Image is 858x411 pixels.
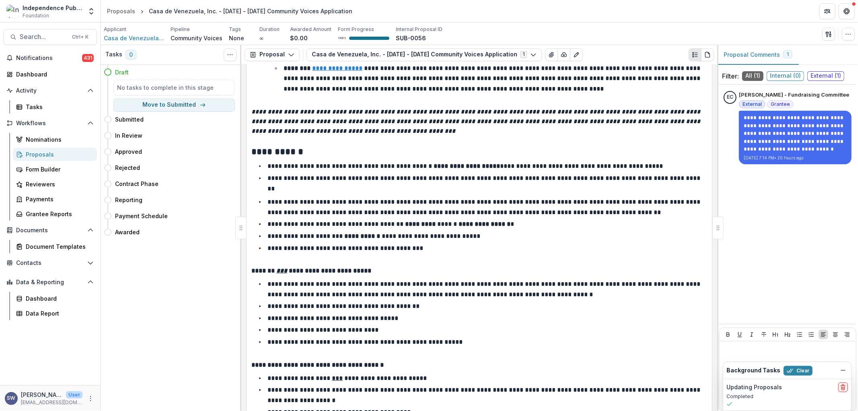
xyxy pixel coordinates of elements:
button: Align Center [831,330,840,339]
button: Ordered List [807,330,816,339]
a: Grantee Reports [13,207,97,221]
h4: Payment Schedule [115,212,168,220]
span: Data & Reporting [16,279,84,286]
a: Document Templates [13,240,97,253]
p: [EMAIL_ADDRESS][DOMAIN_NAME] [21,399,82,406]
h5: No tasks to complete in this stage [117,83,231,92]
button: delete [838,382,848,392]
button: More [86,394,95,403]
div: Document Templates [26,242,91,251]
div: Data Report [26,309,91,318]
button: Open Activity [3,84,97,97]
a: Proposals [13,148,97,161]
button: Open entity switcher [86,3,97,19]
div: Dashboard [16,70,91,78]
span: Foundation [23,12,49,19]
button: Edit as form [570,48,583,61]
div: Nominations [26,135,91,144]
button: Align Left [819,330,828,339]
img: Independence Public Media Foundation [6,5,19,18]
span: Documents [16,227,84,234]
button: Search... [3,29,97,45]
p: Awarded Amount [290,26,331,33]
a: Data Report [13,307,97,320]
h4: In Review [115,131,142,140]
button: View Attached Files [545,48,558,61]
button: Open Contacts [3,256,97,269]
a: Reviewers [13,178,97,191]
div: Tasks [26,103,91,111]
span: All ( 1 ) [742,71,763,81]
p: [PERSON_NAME] - Fundraising Committee [739,91,849,99]
a: Casa de Venezuela, Inc. [104,34,164,42]
p: User [66,391,82,399]
p: Duration [259,26,280,33]
span: 431 [82,54,94,62]
button: Toggle View Cancelled Tasks [224,48,237,61]
div: Proposals [26,150,91,159]
a: Tasks [13,100,97,114]
p: Community Voices [171,34,222,42]
p: [PERSON_NAME] [21,390,63,399]
div: Payments [26,195,91,203]
nav: breadcrumb [104,5,356,17]
p: ∞ [259,34,263,42]
p: 100 % [338,35,346,41]
button: Heading 1 [771,330,780,339]
p: [DATE] 7:14 PM • 20 hours ago [744,155,847,161]
button: Heading 2 [783,330,792,339]
h4: Contract Phase [115,180,158,188]
a: Payments [13,192,97,206]
p: Completed [726,393,848,400]
p: Applicant [104,26,126,33]
button: Underline [735,330,745,339]
div: Emilio Buitrago - Fundraising Committee [727,95,733,100]
button: Get Help [839,3,855,19]
a: Proposals [104,5,138,17]
button: Open Workflows [3,117,97,130]
h3: Tasks [105,51,122,58]
span: External [743,101,762,107]
p: Filter: [722,71,739,81]
button: Proposal [245,48,300,61]
a: Nominations [13,133,97,146]
span: Grantee [771,101,790,107]
a: Dashboard [13,292,97,305]
h4: Awarded [115,228,140,236]
button: Notifications431 [3,52,97,64]
span: 0 [126,50,136,60]
p: Pipeline [171,26,190,33]
h4: Submitted [115,115,144,124]
div: Casa de Venezuela, Inc. - [DATE] - [DATE] Community Voices Application [149,7,352,15]
p: Internal Proposal ID [396,26,442,33]
button: Partners [819,3,835,19]
button: Align Right [842,330,852,339]
p: $0.00 [290,34,308,42]
span: Activity [16,87,84,94]
div: Independence Public Media Foundation [23,4,82,12]
h4: Approved [115,147,142,156]
h2: Background Tasks [726,367,780,374]
button: Casa de Venezuela, Inc. - [DATE] - [DATE] Community Voices Application1 [307,48,542,61]
button: Open Documents [3,224,97,237]
h4: Reporting [115,196,142,204]
div: Grantee Reports [26,210,91,218]
h4: Draft [115,68,129,76]
span: Internal ( 0 ) [767,71,804,81]
button: Bullet List [795,330,805,339]
button: PDF view [701,48,714,61]
div: Reviewers [26,180,91,188]
p: None [229,34,244,42]
button: Dismiss [838,366,848,375]
span: 1 [787,52,789,57]
div: Ctrl + K [70,33,90,41]
span: Notifications [16,55,82,62]
h2: Updating Proposals [726,384,782,391]
h4: Rejected [115,163,140,172]
button: Italicize [747,330,757,339]
span: Search... [20,33,67,41]
button: Open Data & Reporting [3,276,97,289]
button: Plaintext view [689,48,702,61]
span: Contacts [16,260,84,266]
